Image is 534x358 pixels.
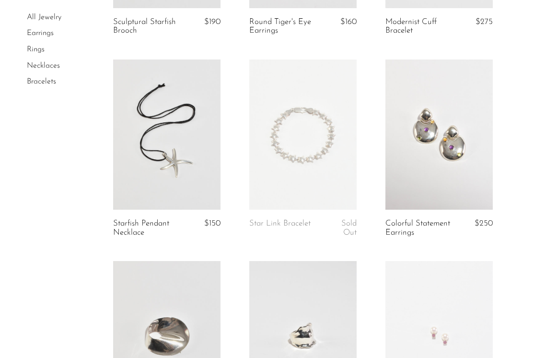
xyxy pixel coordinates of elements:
[27,62,60,70] a: Necklaces
[27,13,61,21] a: All Jewelry
[204,18,221,26] span: $190
[113,18,183,36] a: Sculptural Starfish Brooch
[27,30,54,37] a: Earrings
[385,18,455,36] a: Modernist Cuff Bracelet
[475,219,493,227] span: $250
[340,18,357,26] span: $160
[249,18,319,36] a: Round Tiger's Eye Earrings
[341,219,357,236] span: Sold Out
[476,18,493,26] span: $275
[204,219,221,227] span: $150
[385,219,455,237] a: Colorful Statement Earrings
[113,219,183,237] a: Starfish Pendant Necklace
[27,78,56,85] a: Bracelets
[27,46,45,53] a: Rings
[249,219,311,237] a: Star Link Bracelet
